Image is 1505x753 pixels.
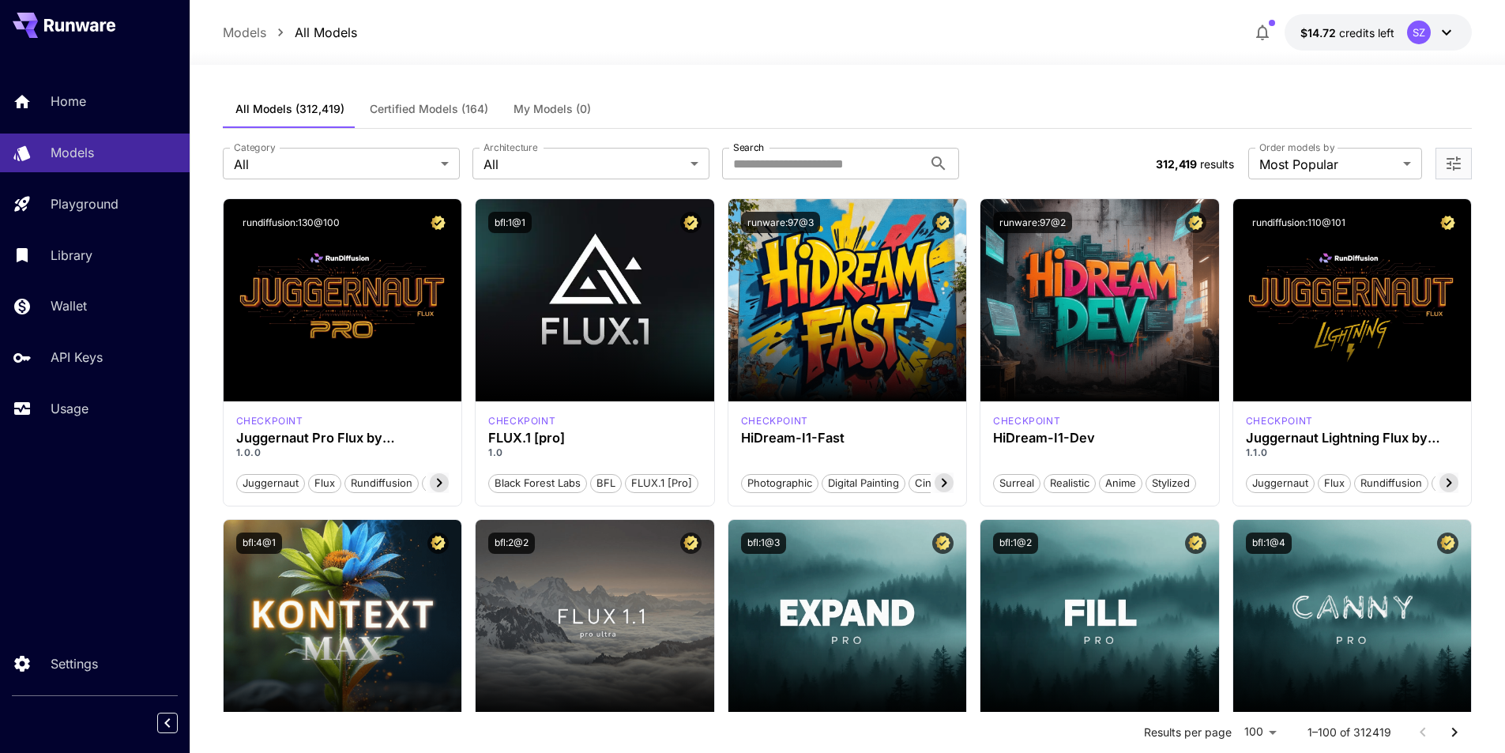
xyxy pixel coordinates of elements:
[488,414,555,428] p: checkpoint
[741,473,818,493] button: Photographic
[1144,725,1232,740] p: Results per page
[1156,157,1197,171] span: 312,419
[680,212,702,233] button: Certified Model – Vetted for best performance and includes a commercial license.
[308,473,341,493] button: flux
[1437,533,1458,554] button: Certified Model – Vetted for best performance and includes a commercial license.
[741,414,808,428] div: HiDream Fast
[236,473,305,493] button: juggernaut
[295,23,357,42] a: All Models
[236,212,346,233] button: rundiffusion:130@100
[488,446,702,460] p: 1.0
[741,431,954,446] div: HiDream-I1-Fast
[1444,154,1463,174] button: Open more filters
[488,473,587,493] button: Black Forest Labs
[488,212,532,233] button: bfl:1@1
[591,476,621,491] span: BFL
[993,431,1206,446] h3: HiDream-I1-Dev
[590,473,622,493] button: BFL
[1185,533,1206,554] button: Certified Model – Vetted for best performance and includes a commercial license.
[1319,476,1350,491] span: flux
[993,473,1040,493] button: Surreal
[427,533,449,554] button: Certified Model – Vetted for best performance and includes a commercial license.
[1355,476,1428,491] span: rundiffusion
[51,194,119,213] p: Playground
[993,533,1038,554] button: bfl:1@2
[223,23,266,42] a: Models
[1285,14,1472,51] button: $14.71904SZ
[993,212,1072,233] button: runware:97@2
[236,533,282,554] button: bfl:4@1
[1339,26,1394,40] span: credits left
[680,533,702,554] button: Certified Model – Vetted for best performance and includes a commercial license.
[1300,24,1394,41] div: $14.71904
[234,141,276,154] label: Category
[909,473,969,493] button: Cinematic
[1354,473,1428,493] button: rundiffusion
[236,431,450,446] h3: Juggernaut Pro Flux by RunDiffusion
[345,476,418,491] span: rundiffusion
[1259,155,1397,174] span: Most Popular
[733,141,764,154] label: Search
[1146,473,1196,493] button: Stylized
[234,155,435,174] span: All
[742,476,818,491] span: Photographic
[169,709,190,737] div: Collapse sidebar
[1246,473,1315,493] button: juggernaut
[51,143,94,162] p: Models
[427,212,449,233] button: Certified Model – Vetted for best performance and includes a commercial license.
[309,476,341,491] span: flux
[514,102,591,116] span: My Models (0)
[1246,431,1459,446] h3: Juggernaut Lightning Flux by RunDiffusion
[1200,157,1234,171] span: results
[1307,725,1391,740] p: 1–100 of 312419
[489,476,586,491] span: Black Forest Labs
[1100,476,1142,491] span: Anime
[1432,476,1479,491] span: schnell
[235,102,344,116] span: All Models (312,419)
[483,141,537,154] label: Architecture
[157,713,178,733] button: Collapse sidebar
[1246,533,1292,554] button: bfl:1@4
[932,533,954,554] button: Certified Model – Vetted for best performance and includes a commercial license.
[1437,212,1458,233] button: Certified Model – Vetted for best performance and includes a commercial license.
[236,414,303,428] div: FLUX.1 D
[1246,414,1313,428] p: checkpoint
[822,473,905,493] button: Digital Painting
[932,212,954,233] button: Certified Model – Vetted for best performance and includes a commercial license.
[1185,212,1206,233] button: Certified Model – Vetted for best performance and includes a commercial license.
[626,476,698,491] span: FLUX.1 [pro]
[909,476,969,491] span: Cinematic
[51,246,92,265] p: Library
[1044,476,1095,491] span: Realistic
[1407,21,1431,44] div: SZ
[741,533,786,554] button: bfl:1@3
[1099,473,1142,493] button: Anime
[625,473,698,493] button: FLUX.1 [pro]
[51,348,103,367] p: API Keys
[488,414,555,428] div: fluxpro
[1246,212,1352,233] button: rundiffusion:110@101
[1439,717,1470,748] button: Go to next page
[1246,446,1459,460] p: 1.1.0
[741,414,808,428] p: checkpoint
[1432,473,1480,493] button: schnell
[488,431,702,446] h3: FLUX.1 [pro]
[741,212,820,233] button: runware:97@3
[994,476,1040,491] span: Surreal
[1318,473,1351,493] button: flux
[1259,141,1334,154] label: Order models by
[236,414,303,428] p: checkpoint
[237,476,304,491] span: juggernaut
[993,414,1060,428] p: checkpoint
[344,473,419,493] button: rundiffusion
[51,296,87,315] p: Wallet
[236,446,450,460] p: 1.0.0
[223,23,357,42] nav: breadcrumb
[1044,473,1096,493] button: Realistic
[483,155,684,174] span: All
[51,654,98,673] p: Settings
